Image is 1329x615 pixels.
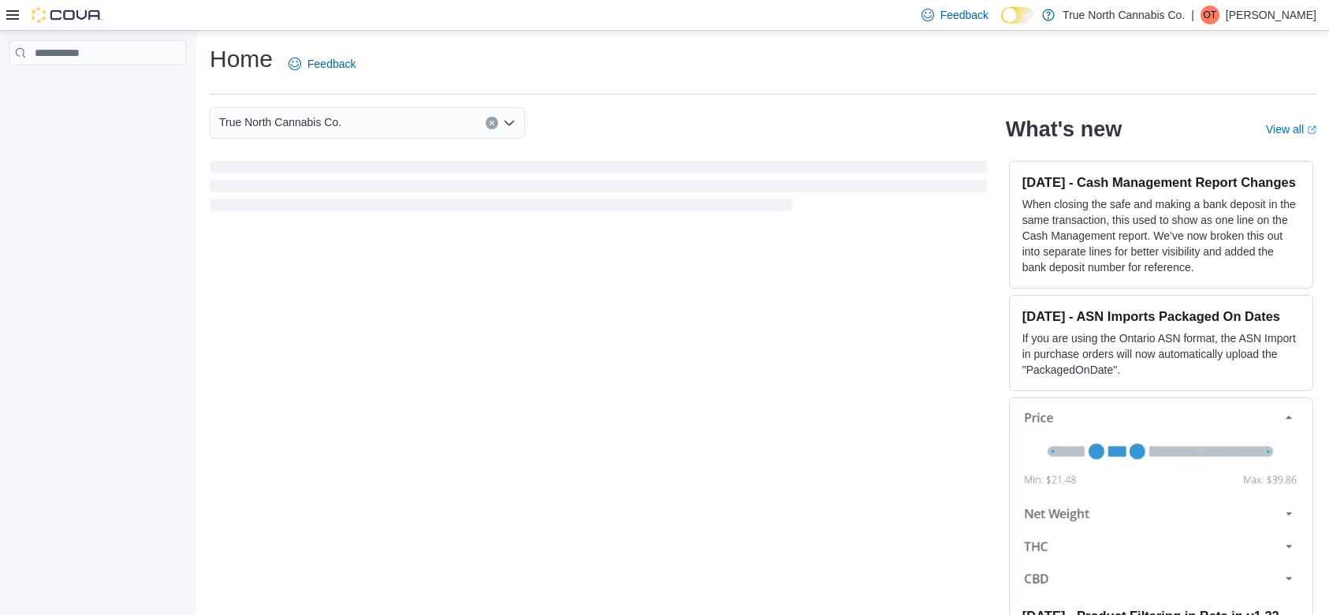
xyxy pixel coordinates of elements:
[486,117,498,129] button: Clear input
[1226,6,1316,24] p: [PERSON_NAME]
[1006,117,1122,142] h2: What's new
[32,7,102,23] img: Cova
[210,43,273,75] h1: Home
[1307,125,1316,135] svg: External link
[1191,6,1194,24] p: |
[210,164,987,214] span: Loading
[9,69,186,106] nav: Complex example
[1022,196,1300,275] p: When closing the safe and making a bank deposit in the same transaction, this used to show as one...
[1063,6,1185,24] p: True North Cannabis Co.
[503,117,516,129] button: Open list of options
[1201,6,1219,24] div: Oleksandr terekhov
[1022,330,1300,378] p: If you are using the Ontario ASN format, the ASN Import in purchase orders will now automatically...
[1022,174,1300,190] h3: [DATE] - Cash Management Report Changes
[1266,123,1316,136] a: View allExternal link
[940,7,988,23] span: Feedback
[307,56,356,72] span: Feedback
[1204,6,1217,24] span: Ot
[282,48,362,80] a: Feedback
[219,113,341,132] span: True North Cannabis Co.
[1001,7,1034,24] input: Dark Mode
[1022,308,1300,324] h3: [DATE] - ASN Imports Packaged On Dates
